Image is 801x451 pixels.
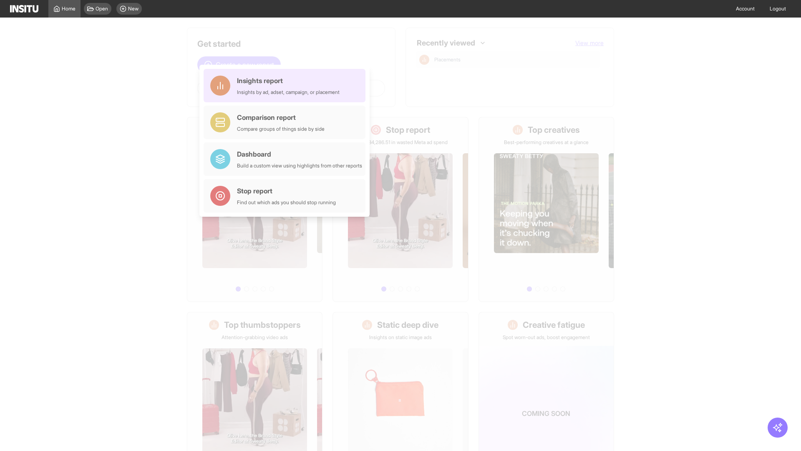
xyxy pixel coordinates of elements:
div: Compare groups of things side by side [237,126,325,132]
div: Build a custom view using highlights from other reports [237,162,362,169]
div: Stop report [237,186,336,196]
span: New [128,5,139,12]
span: Open [96,5,108,12]
div: Dashboard [237,149,362,159]
div: Comparison report [237,112,325,122]
div: Insights by ad, adset, campaign, or placement [237,89,340,96]
span: Home [62,5,76,12]
div: Find out which ads you should stop running [237,199,336,206]
div: Insights report [237,76,340,86]
img: Logo [10,5,38,13]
